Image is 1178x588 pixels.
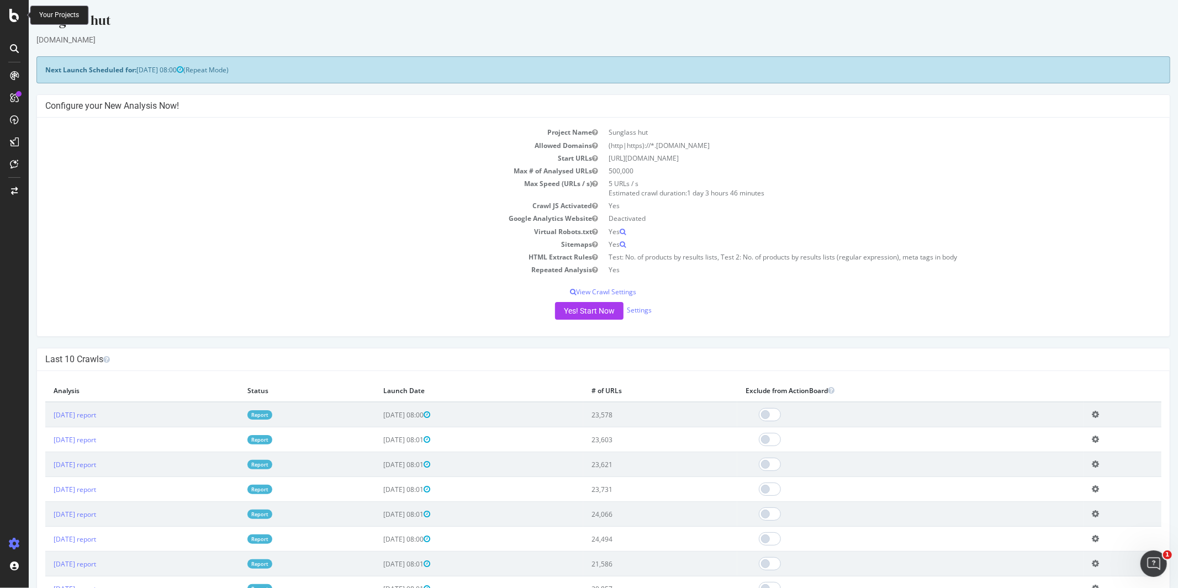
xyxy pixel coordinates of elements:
[575,165,1133,177] td: 500,000
[8,56,1142,83] div: (Repeat Mode)
[25,485,67,494] a: [DATE] report
[554,527,709,552] td: 24,494
[219,559,244,569] a: Report
[108,65,155,75] span: [DATE] 08:00
[355,534,402,544] span: [DATE] 08:00
[554,402,709,427] td: 23,578
[25,534,67,544] a: [DATE] report
[17,251,575,263] td: HTML Extract Rules
[554,552,709,576] td: 21,586
[25,435,67,444] a: [DATE] report
[355,460,402,469] span: [DATE] 08:01
[575,126,1133,139] td: Sunglass hut
[575,251,1133,263] td: Test: No. of products by results lists, Test 2: No. of products by results lists (regular express...
[575,199,1133,212] td: Yes
[355,410,402,420] span: [DATE] 08:00
[346,379,554,402] th: Launch Date
[25,460,67,469] a: [DATE] report
[355,559,402,569] span: [DATE] 08:01
[355,435,402,444] span: [DATE] 08:01
[575,212,1133,225] td: Deactivated
[526,302,595,320] button: Yes! Start Now
[598,305,623,315] a: Settings
[219,510,244,519] a: Report
[8,11,1142,34] div: Sunglass hut
[25,559,67,569] a: [DATE] report
[17,100,1133,112] h4: Configure your New Analysis Now!
[575,152,1133,165] td: [URL][DOMAIN_NAME]
[219,460,244,469] a: Report
[17,354,1133,365] h4: Last 10 Crawls
[17,126,575,139] td: Project Name
[219,534,244,544] a: Report
[219,485,244,494] a: Report
[219,435,244,444] a: Report
[1163,550,1172,559] span: 1
[575,238,1133,251] td: Yes
[554,379,709,402] th: # of URLs
[17,212,575,225] td: Google Analytics Website
[554,452,709,477] td: 23,621
[17,152,575,165] td: Start URLs
[355,510,402,519] span: [DATE] 08:01
[17,379,210,402] th: Analysis
[575,139,1133,152] td: (http|https)://*.[DOMAIN_NAME]
[17,287,1133,296] p: View Crawl Settings
[355,485,402,494] span: [DATE] 08:01
[659,188,736,198] span: 1 day 3 hours 46 minutes
[17,65,108,75] strong: Next Launch Scheduled for:
[17,263,575,276] td: Repeated Analysis
[575,263,1133,276] td: Yes
[709,379,1055,402] th: Exclude from ActionBoard
[39,10,79,20] div: Your Projects
[17,238,575,251] td: Sitemaps
[17,199,575,212] td: Crawl JS Activated
[17,177,575,199] td: Max Speed (URLs / s)
[554,502,709,527] td: 24,066
[554,477,709,502] td: 23,731
[17,225,575,238] td: Virtual Robots.txt
[219,410,244,420] a: Report
[17,139,575,152] td: Allowed Domains
[575,225,1133,238] td: Yes
[210,379,346,402] th: Status
[8,34,1142,45] div: [DOMAIN_NAME]
[25,410,67,420] a: [DATE] report
[25,510,67,519] a: [DATE] report
[554,427,709,452] td: 23,603
[575,177,1133,199] td: 5 URLs / s Estimated crawl duration:
[17,165,575,177] td: Max # of Analysed URLs
[1140,550,1167,577] iframe: Intercom live chat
